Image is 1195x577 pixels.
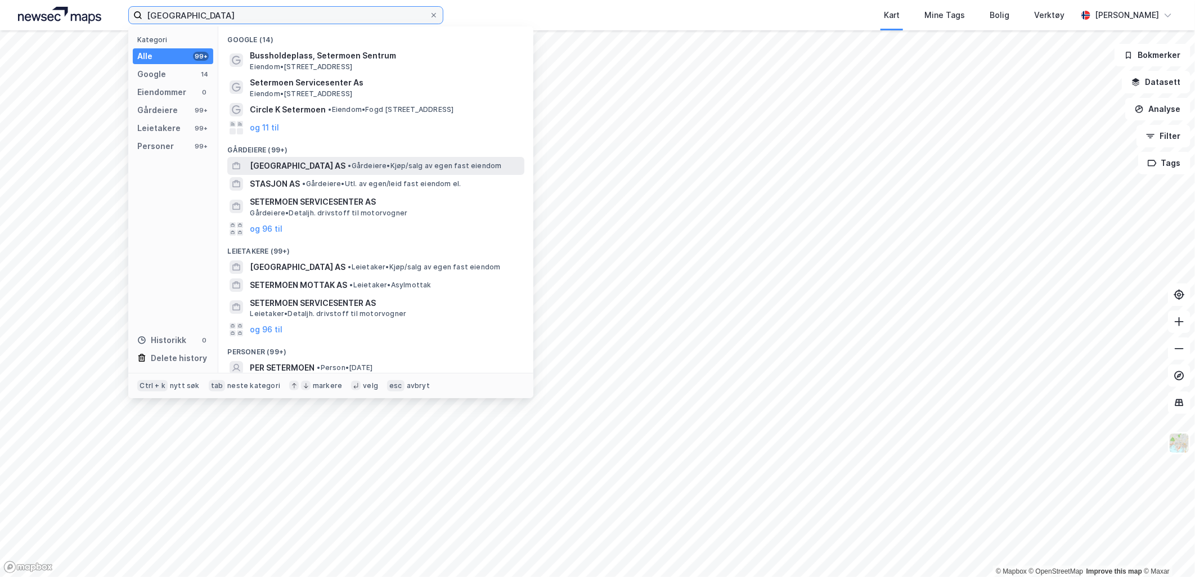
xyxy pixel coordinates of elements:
div: 99+ [193,106,209,115]
span: Leietaker • Detaljh. drivstoff til motorvogner [250,309,406,318]
span: Setermoen Servicesenter As [250,76,520,89]
a: Mapbox [996,567,1027,575]
span: • [328,105,331,114]
span: Bussholdeplass, Setermoen Sentrum [250,49,520,62]
div: Google (14) [218,26,533,47]
button: Tags [1138,152,1190,174]
div: [PERSON_NAME] [1095,8,1159,22]
a: OpenStreetMap [1029,567,1084,575]
iframe: Chat Widget [1139,523,1195,577]
div: 99+ [193,124,209,133]
div: Leietakere [137,121,181,135]
div: Gårdeiere (99+) [218,137,533,157]
div: tab [209,380,226,391]
button: og 96 til [250,323,282,336]
span: Leietaker • Asylmottak [349,281,431,290]
input: Søk på adresse, matrikkel, gårdeiere, leietakere eller personer [142,7,429,24]
span: SETERMOEN MOTTAK AS [250,278,347,292]
div: Eiendommer [137,85,186,99]
div: esc [387,380,405,391]
div: Kart [884,8,900,22]
div: Historikk [137,333,186,347]
img: logo.a4113a55bc3d86da70a041830d287a7e.svg [18,7,101,24]
div: avbryt [407,381,430,390]
div: Ctrl + k [137,380,168,391]
button: og 96 til [250,222,282,236]
div: Google [137,67,166,81]
span: STASJON AS [250,177,300,191]
span: Eiendom • [STREET_ADDRESS] [250,89,352,98]
span: PER SETERMOEN [250,361,315,375]
span: • [348,161,351,170]
span: Person • [DATE] [317,363,372,372]
span: Gårdeiere • Detaljh. drivstoff til motorvogner [250,209,407,218]
div: Mine Tags [924,8,965,22]
div: 99+ [193,52,209,61]
span: • [348,263,351,271]
span: Leietaker • Kjøp/salg av egen fast eiendom [348,263,500,272]
div: Gårdeiere [137,103,178,117]
span: • [349,281,353,289]
div: Bolig [990,8,1009,22]
span: • [317,363,320,372]
button: Datasett [1122,71,1190,93]
span: Eiendom • [STREET_ADDRESS] [250,62,352,71]
span: • [302,179,306,188]
span: Gårdeiere • Kjøp/salg av egen fast eiendom [348,161,501,170]
a: Improve this map [1086,567,1142,575]
button: og 11 til [250,121,279,134]
div: Personer (99+) [218,339,533,359]
span: SETERMOEN SERVICESENTER AS [250,296,520,310]
button: Analyse [1125,98,1190,120]
div: Kategori [137,35,213,44]
div: 0 [200,88,209,97]
div: Delete history [151,351,207,365]
div: neste kategori [227,381,280,390]
div: 99+ [193,142,209,151]
div: Personer [137,139,174,153]
div: nytt søk [170,381,200,390]
div: velg [363,381,378,390]
span: Eiendom • Fogd [STREET_ADDRESS] [328,105,453,114]
div: Verktøy [1034,8,1064,22]
span: SETERMOEN SERVICESENTER AS [250,195,520,209]
div: markere [313,381,342,390]
div: 14 [200,70,209,79]
img: Z [1169,432,1190,454]
span: Circle K Setermoen [250,103,326,116]
button: Filter [1136,125,1190,147]
div: 0 [200,336,209,345]
div: Alle [137,49,152,63]
span: [GEOGRAPHIC_DATA] AS [250,260,345,274]
a: Mapbox homepage [3,561,53,574]
span: Gårdeiere • Utl. av egen/leid fast eiendom el. [302,179,461,188]
span: [GEOGRAPHIC_DATA] AS [250,159,345,173]
button: Bokmerker [1115,44,1190,66]
div: Leietakere (99+) [218,238,533,258]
